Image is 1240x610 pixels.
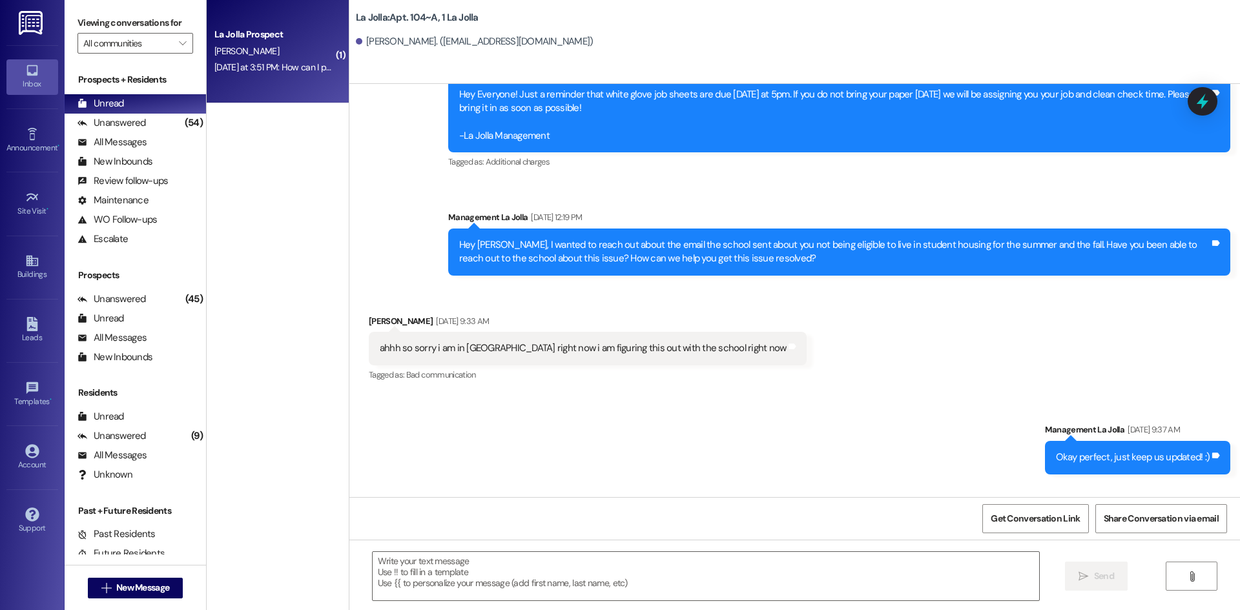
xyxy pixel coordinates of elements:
div: WO Follow-ups [77,213,157,227]
div: (54) [181,113,206,133]
div: Unanswered [77,292,146,306]
div: [PERSON_NAME] [369,314,807,332]
span: Send [1094,569,1114,583]
div: Management La Jolla [448,210,1230,229]
div: Prospects + Residents [65,73,206,86]
div: Hey Everyone! Just a reminder that white glove job sheets are due [DATE] at 5pm. If you do not br... [459,88,1210,143]
div: [PERSON_NAME]. ([EMAIL_ADDRESS][DOMAIN_NAME]) [356,35,594,48]
i:  [1187,571,1197,582]
input: All communities [83,33,172,54]
div: New Inbounds [77,351,152,364]
div: Unread [77,312,124,325]
div: [DATE] 12:19 PM [528,210,582,224]
span: Additional charges [486,156,550,167]
div: Unknown [77,468,132,482]
div: Okay perfect, just keep us updated! :) [1056,451,1210,464]
a: Templates • [6,377,58,412]
div: Residents [65,386,206,400]
div: [DATE] 9:37 AM [1124,423,1180,436]
i:  [101,583,111,593]
div: Unanswered [77,116,146,130]
div: La Jolla Prospect [214,28,334,41]
span: Bad communication [406,369,476,380]
span: Get Conversation Link [991,512,1080,525]
a: Account [6,440,58,475]
div: Hey [PERSON_NAME], I wanted to reach out about the email the school sent about you not being elig... [459,238,1210,266]
span: • [46,205,48,214]
button: Share Conversation via email [1095,504,1227,533]
span: New Message [116,581,169,595]
div: New Inbounds [77,155,152,168]
span: • [50,395,52,404]
div: All Messages [77,331,147,345]
div: Escalate [77,232,128,246]
span: [PERSON_NAME] [214,45,279,57]
div: [DATE] 9:33 AM [433,314,489,328]
div: ahhh so sorry i am in [GEOGRAPHIC_DATA] right now i am figuring this out with the school right now [380,341,787,355]
i:  [179,38,186,48]
span: • [57,141,59,150]
div: Past Residents [77,527,156,541]
a: Site Visit • [6,187,58,221]
div: All Messages [77,449,147,462]
div: Tagged as: [369,365,807,384]
div: [DATE] at 3:51 PM: How can I pay her fees? Ill let her know abt her lease? [214,61,482,73]
div: Unread [77,410,124,423]
div: Maintenance [77,194,149,207]
button: Send [1065,562,1128,591]
div: Prospects [65,269,206,282]
div: Review follow-ups [77,174,168,188]
div: Past + Future Residents [65,504,206,518]
div: (9) [188,426,206,446]
a: Inbox [6,59,58,94]
a: Leads [6,313,58,348]
label: Viewing conversations for [77,13,193,33]
div: (45) [182,289,206,309]
div: Unanswered [77,429,146,443]
a: Support [6,503,58,538]
a: Buildings [6,250,58,285]
div: Tagged as: [448,152,1230,171]
button: New Message [88,578,183,598]
div: Future Residents [77,547,165,560]
i:  [1079,571,1088,582]
img: ResiDesk Logo [19,11,45,35]
div: Management La Jolla [1045,423,1231,441]
b: La Jolla: Apt. 104~A, 1 La Jolla [356,11,479,25]
div: All Messages [77,136,147,149]
div: Unread [77,97,124,110]
span: Share Conversation via email [1104,512,1219,525]
button: Get Conversation Link [982,504,1088,533]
